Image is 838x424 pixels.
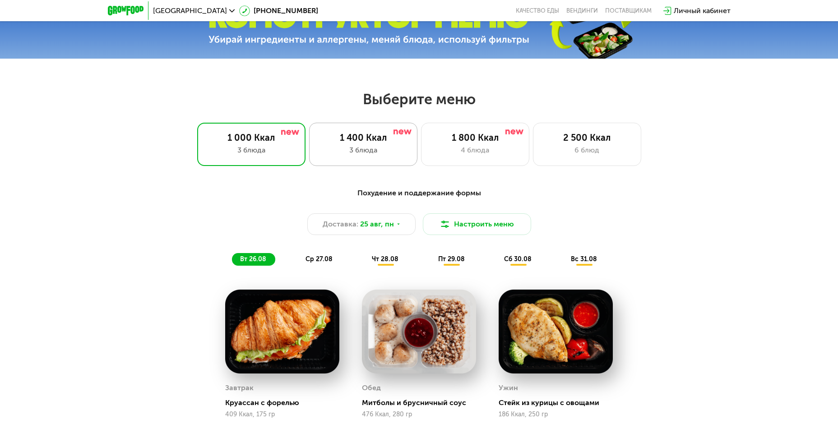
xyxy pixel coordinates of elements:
[605,7,652,14] div: поставщикам
[207,132,296,143] div: 1 000 Ккал
[431,145,520,156] div: 4 блюда
[207,145,296,156] div: 3 блюда
[499,398,620,407] div: Стейк из курицы с овощами
[566,7,598,14] a: Вендинги
[153,7,227,14] span: [GEOGRAPHIC_DATA]
[542,132,632,143] div: 2 500 Ккал
[423,213,531,235] button: Настроить меню
[499,411,613,418] div: 186 Ккал, 250 гр
[360,219,394,230] span: 25 авг, пн
[323,219,358,230] span: Доставка:
[152,188,686,199] div: Похудение и поддержание формы
[225,411,339,418] div: 409 Ккал, 175 гр
[319,132,408,143] div: 1 400 Ккал
[674,5,731,16] div: Личный кабинет
[438,255,465,263] span: пт 29.08
[571,255,597,263] span: вс 31.08
[362,398,483,407] div: Митболы и брусничный соус
[240,255,266,263] span: вт 26.08
[225,398,347,407] div: Круассан с форелью
[504,255,532,263] span: сб 30.08
[29,90,809,108] h2: Выберите меню
[239,5,318,16] a: [PHONE_NUMBER]
[431,132,520,143] div: 1 800 Ккал
[516,7,559,14] a: Качество еды
[306,255,333,263] span: ср 27.08
[362,381,381,395] div: Обед
[372,255,398,263] span: чт 28.08
[319,145,408,156] div: 3 блюда
[362,411,476,418] div: 476 Ккал, 280 гр
[542,145,632,156] div: 6 блюд
[225,381,254,395] div: Завтрак
[499,381,518,395] div: Ужин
